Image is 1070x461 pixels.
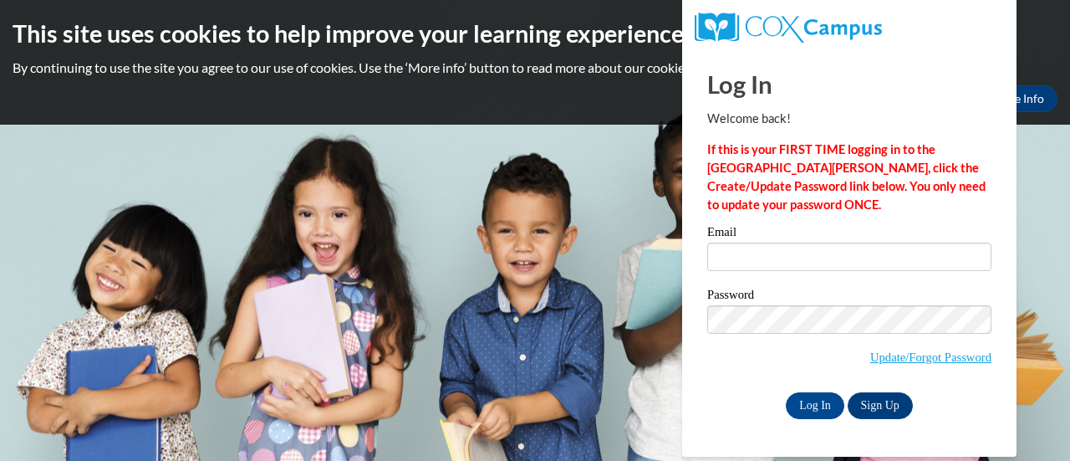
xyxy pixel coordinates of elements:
[13,17,1057,50] h2: This site uses cookies to help improve your learning experience.
[707,110,991,128] p: Welcome back!
[870,351,991,364] a: Update/Forgot Password
[979,85,1057,112] a: More Info
[707,142,986,212] strong: If this is your FIRST TIME logging in to the [GEOGRAPHIC_DATA][PERSON_NAME], click the Create/Upd...
[13,59,1057,77] p: By continuing to use the site you agree to our use of cookies. Use the ‘More info’ button to read...
[707,67,991,101] h1: Log In
[848,392,913,419] a: Sign Up
[707,289,991,305] label: Password
[707,226,991,243] label: Email
[786,392,844,419] input: Log In
[695,13,882,43] img: COX Campus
